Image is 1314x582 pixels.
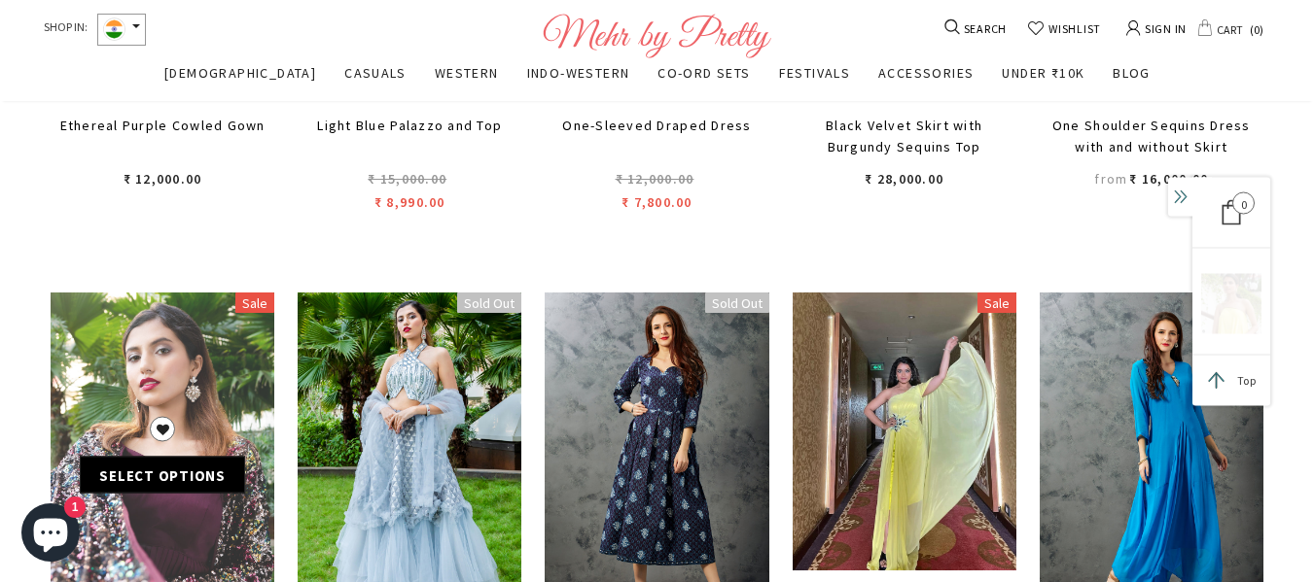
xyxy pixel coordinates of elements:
[1094,170,1127,188] em: from
[124,170,202,188] span: ₹ 12,000.00
[1052,117,1251,155] span: One Shoulder Sequins Dress with and without Skirt
[1141,16,1187,40] span: SIGN IN
[1201,273,1261,333] img: 8_x300.png
[1219,199,1244,224] div: 0
[527,64,630,82] span: INDO-WESTERN
[1129,170,1208,188] span: ₹ 16,000.00
[298,115,521,163] a: Light Blue Palazzo and Top
[368,170,446,188] span: ₹ 15,000.00
[60,117,266,134] span: Ethereal Purple Cowled Gown
[946,18,1008,40] a: SEARCH
[793,115,1016,163] a: Black Velvet Skirt with Burgundy Sequins Top
[435,62,499,100] a: WESTERN
[1197,17,1267,41] a: CART 0
[527,62,630,100] a: INDO-WESTERN
[545,115,768,163] a: One-Sleeved Draped Dress
[865,170,943,188] span: ₹ 28,000.00
[163,62,316,100] a: [DEMOGRAPHIC_DATA]
[80,456,245,493] a: Select options
[317,117,502,134] span: Light Blue Palazzo and Top
[435,64,499,82] span: WESTERN
[878,64,974,82] span: ACCESSORIES
[1237,373,1256,388] span: Top
[621,193,693,211] span: ₹ 7,800.00
[657,62,750,100] a: CO-ORD SETS
[962,18,1008,40] span: SEARCH
[616,170,694,188] span: ₹ 12,000.00
[826,117,982,155] span: Black Velvet Skirt with Burgundy Sequins Top
[1002,62,1084,100] a: UNDER ₹10K
[878,62,974,100] a: ACCESSORIES
[1245,17,1267,41] span: 0
[344,62,407,100] a: CASUALS
[44,14,88,46] span: SHOP IN:
[1002,64,1084,82] span: UNDER ₹10K
[163,64,316,82] span: [DEMOGRAPHIC_DATA]
[562,117,751,134] span: One-Sleeved Draped Dress
[1040,115,1263,163] a: One Shoulder Sequins Dress with and without Skirt
[1045,18,1101,40] span: WISHLIST
[374,193,445,211] span: ₹ 8,990.00
[779,62,851,100] a: FESTIVALS
[1232,191,1255,214] span: 0
[16,503,86,566] inbox-online-store-chat: Shopify online store chat
[344,64,407,82] span: CASUALS
[657,64,750,82] span: CO-ORD SETS
[779,64,851,82] span: FESTIVALS
[1113,64,1151,82] span: BLOG
[543,14,771,58] img: Logo Footer
[51,115,274,163] a: Ethereal Purple Cowled Gown
[1213,17,1245,41] span: CART
[1027,18,1101,40] a: WISHLIST
[1126,13,1187,43] a: SIGN IN
[1113,62,1151,100] a: BLOG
